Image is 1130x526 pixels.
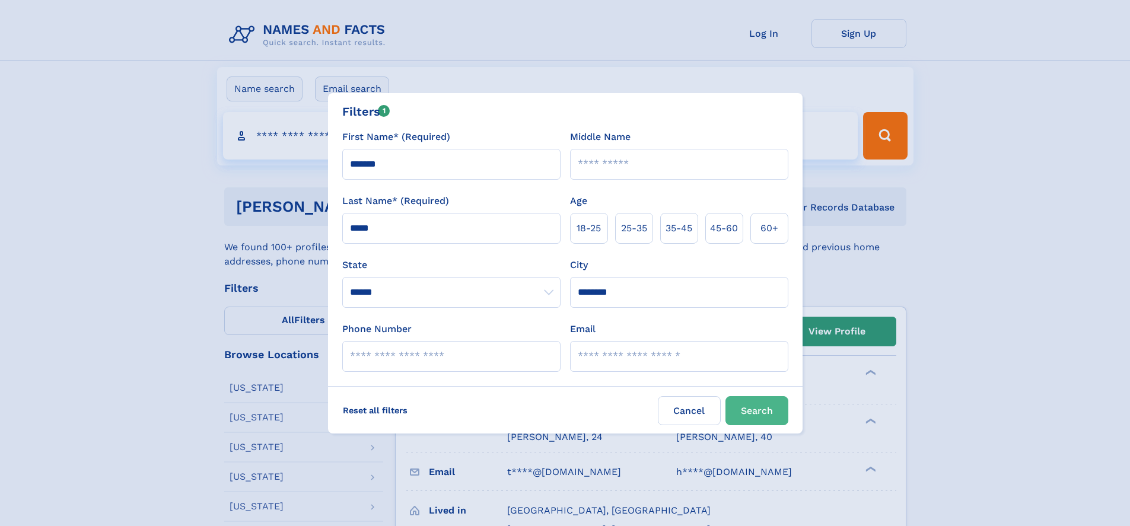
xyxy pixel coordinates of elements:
[621,221,647,235] span: 25‑35
[760,221,778,235] span: 60+
[570,194,587,208] label: Age
[342,194,449,208] label: Last Name* (Required)
[342,130,450,144] label: First Name* (Required)
[570,322,596,336] label: Email
[658,396,721,425] label: Cancel
[335,396,415,425] label: Reset all filters
[342,103,390,120] div: Filters
[666,221,692,235] span: 35‑45
[577,221,601,235] span: 18‑25
[342,258,561,272] label: State
[342,322,412,336] label: Phone Number
[725,396,788,425] button: Search
[570,258,588,272] label: City
[710,221,738,235] span: 45‑60
[570,130,631,144] label: Middle Name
